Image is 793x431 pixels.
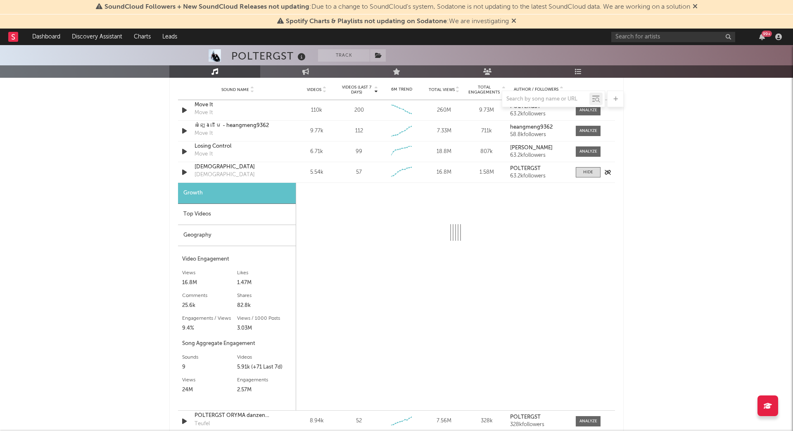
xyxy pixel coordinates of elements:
div: 16.8M [425,168,463,177]
div: 711k [468,127,506,135]
div: 5.54k [297,168,336,177]
div: 52 [356,417,362,425]
span: Sound Name [221,87,249,92]
div: Videos [237,352,292,362]
span: Total Views [429,87,455,92]
div: 63.2k followers [510,173,567,179]
div: 7.56M [425,417,463,425]
div: 9.77k [297,127,336,135]
a: Dashboard [26,29,66,45]
button: Track [318,49,370,62]
div: 25.6k [182,301,237,311]
div: 328k [468,417,506,425]
div: 57 [356,168,362,177]
div: 7.33M [425,127,463,135]
span: : Due to a change to SoundCloud's system, Sodatone is not updating to the latest SoundCloud data.... [104,4,690,10]
div: 5.91k (+71 Last 7d) [237,362,292,372]
div: Teufel [195,420,210,428]
div: Move It [195,129,213,138]
div: Engagements / Views [182,314,237,323]
div: Views / 1000 Posts [237,314,292,323]
a: POLTERGST ORYMA danzen TEUFEL [195,412,281,420]
div: Geography [178,225,296,246]
a: សំឡេងដើម - heangmeng9362 [195,122,281,130]
div: 3.03M [237,323,292,333]
div: Growth [178,183,296,204]
strong: POLTERGST [510,166,541,171]
div: Move It [195,109,213,117]
div: 1.58M [468,168,506,177]
input: Search by song name or URL [502,96,589,103]
div: Video Engagement [182,254,292,264]
span: Dismiss [511,18,516,25]
div: 807k [468,148,506,156]
div: Views [182,268,237,278]
div: 112 [355,127,363,135]
div: [DEMOGRAPHIC_DATA] [195,171,255,179]
div: 9 [182,362,237,372]
div: 260M [425,106,463,115]
div: 58.8k followers [510,132,567,138]
a: [PERSON_NAME] [510,145,567,151]
span: : We are investigating [286,18,509,25]
div: Comments [182,291,237,301]
div: Shares [237,291,292,301]
div: Sounds [182,352,237,362]
div: 328k followers [510,422,567,428]
div: Likes [237,268,292,278]
a: POLTERGST [510,166,567,172]
strong: [PERSON_NAME] [510,145,553,151]
div: 1.47M [237,278,292,288]
div: 99 + [762,31,772,37]
span: Total Engagements [468,85,501,95]
div: 6.71k [297,148,336,156]
span: Dismiss [693,4,698,10]
strong: heangmeng9362 [510,125,553,130]
div: 18.8M [425,148,463,156]
div: 110k [297,106,336,115]
div: POLTERGST [231,49,308,63]
div: Top Videos [178,204,296,225]
div: 6M Trend [382,86,421,93]
div: 8.94k [297,417,336,425]
span: Author / Followers [514,87,558,92]
span: Videos (last 7 days) [340,85,373,95]
input: Search for artists [611,32,735,42]
div: 16.8M [182,278,237,288]
div: 82.8k [237,301,292,311]
strong: POLTERGST [510,104,541,109]
a: Leads [157,29,183,45]
a: POLTERGST [510,414,567,420]
div: Song Aggregate Engagement [182,339,292,349]
strong: POLTERGST [510,414,541,420]
span: Videos [307,87,321,92]
div: Views [182,375,237,385]
div: 2.57M [237,385,292,395]
div: 24M [182,385,237,395]
div: 200 [354,106,364,115]
div: Move It [195,150,213,158]
button: 99+ [759,34,765,40]
div: 9.73M [468,106,506,115]
a: [DEMOGRAPHIC_DATA] [195,163,281,171]
span: SoundCloud Followers + New SoundCloud Releases not updating [104,4,309,10]
a: Losing Control [195,142,281,151]
div: 9.4% [182,323,237,333]
a: Charts [128,29,157,45]
div: 63.2k followers [510,111,567,117]
div: Engagements [237,375,292,385]
span: Spotify Charts & Playlists not updating on Sodatone [286,18,447,25]
div: 63.2k followers [510,153,567,158]
a: Discovery Assistant [66,29,128,45]
a: heangmeng9362 [510,125,567,130]
div: 99 [356,148,362,156]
